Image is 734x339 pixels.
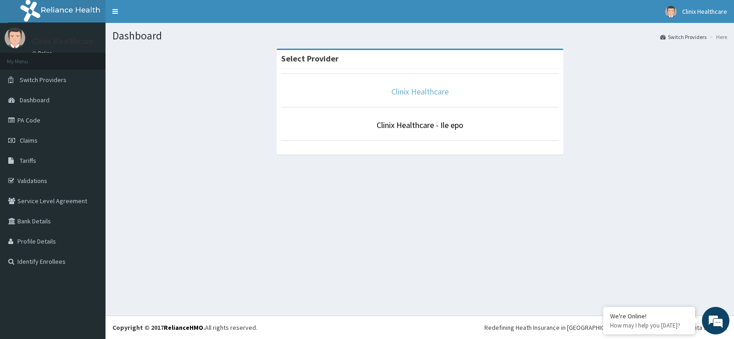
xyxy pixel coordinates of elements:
[106,316,734,339] footer: All rights reserved.
[17,46,37,69] img: d_794563401_company_1708531726252_794563401
[20,136,38,144] span: Claims
[32,37,94,45] p: Clinix Healthcare
[150,5,172,27] div: Minimize live chat window
[48,51,154,63] div: Chat with us now
[20,76,67,84] span: Switch Providers
[377,120,463,130] a: Clinix Healthcare - Ile epo
[20,156,36,165] span: Tariffs
[53,107,127,200] span: We're online!
[391,86,449,97] a: Clinix Healthcare
[707,33,727,41] li: Here
[610,322,688,329] p: How may I help you today?
[112,323,205,332] strong: Copyright © 2017 .
[665,6,677,17] img: User Image
[484,323,727,332] div: Redefining Heath Insurance in [GEOGRAPHIC_DATA] using Telemedicine and Data Science!
[32,50,54,56] a: Online
[5,234,175,267] textarea: Type your message and hit 'Enter'
[281,53,339,64] strong: Select Provider
[164,323,203,332] a: RelianceHMO
[660,33,706,41] a: Switch Providers
[682,7,727,16] span: Clinix Healthcare
[610,312,688,320] div: We're Online!
[5,28,25,48] img: User Image
[20,96,50,104] span: Dashboard
[112,30,727,42] h1: Dashboard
